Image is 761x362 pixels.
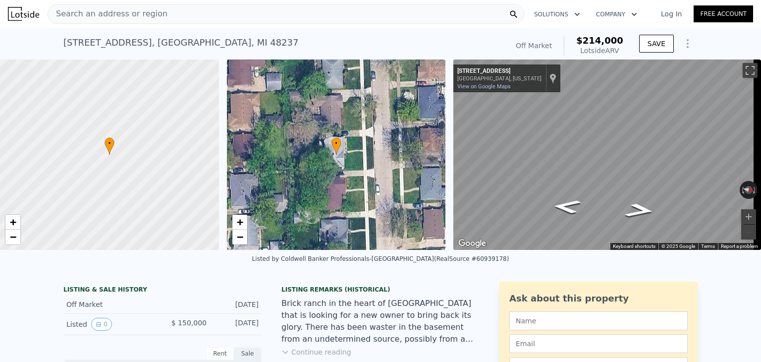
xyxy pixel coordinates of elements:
button: SAVE [639,35,674,53]
button: Rotate clockwise [753,181,758,199]
input: Name [509,311,688,330]
div: • [105,137,114,155]
img: Google [456,237,489,250]
div: Listed by Coldwell Banker Professionals-[GEOGRAPHIC_DATA] (RealSource #60939178) [252,255,509,262]
a: Show location on map [549,73,556,84]
button: Keyboard shortcuts [613,243,655,250]
a: Report a problem [721,243,758,249]
a: Zoom out [5,230,20,244]
div: LISTING & SALE HISTORY [63,286,262,296]
span: • [331,139,341,148]
a: View on Google Maps [457,83,511,90]
span: • [105,139,114,148]
div: Listed [66,318,155,331]
button: Company [588,5,645,23]
div: Ask about this property [509,292,688,305]
button: Toggle fullscreen view [743,63,758,78]
button: Reset the view [739,184,759,195]
a: Terms (opens in new tab) [701,243,715,249]
div: Brick ranch in the heart of [GEOGRAPHIC_DATA] that is looking for a new owner to bring back its g... [281,298,480,345]
span: − [236,231,243,243]
div: [DATE] [215,318,259,331]
a: Log In [649,9,694,19]
span: + [10,216,16,228]
button: Zoom in [741,209,756,224]
a: Free Account [694,5,753,22]
div: [GEOGRAPHIC_DATA], [US_STATE] [457,75,542,82]
span: + [236,216,243,228]
div: [DATE] [215,300,259,309]
img: Lotside [8,7,39,21]
a: Open this area in Google Maps (opens a new window) [456,237,489,250]
button: Show Options [678,34,698,54]
path: Go South, Parklawn St [541,196,593,217]
span: © 2025 Google [661,243,695,249]
button: View historical data [91,318,112,331]
div: Rent [206,347,234,360]
span: $ 150,000 [171,319,207,327]
div: Street View [453,60,761,250]
path: Go North, Parklawn St [612,200,667,221]
button: Solutions [526,5,588,23]
button: Rotate counterclockwise [740,181,745,199]
div: Lotside ARV [576,46,623,56]
div: • [331,137,341,155]
div: Listing Remarks (Historical) [281,286,480,294]
span: Search an address or region [48,8,167,20]
button: Zoom out [741,225,756,240]
a: Zoom in [232,215,247,230]
button: Continue reading [281,347,351,357]
div: [STREET_ADDRESS] [457,67,542,75]
div: Sale [234,347,262,360]
span: $214,000 [576,35,623,46]
div: [STREET_ADDRESS] , [GEOGRAPHIC_DATA] , MI 48237 [63,36,298,50]
div: Map [453,60,761,250]
input: Email [509,334,688,353]
a: Zoom out [232,230,247,244]
div: Off Market [66,300,155,309]
div: Off Market [516,41,552,51]
a: Zoom in [5,215,20,230]
span: − [10,231,16,243]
